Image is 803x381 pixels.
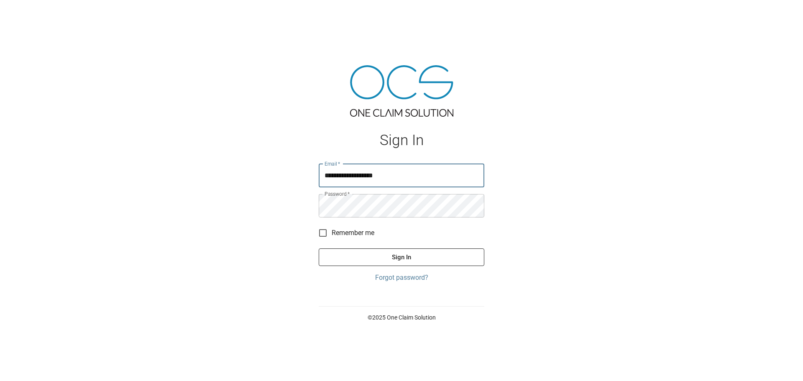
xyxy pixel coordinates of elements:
span: Remember me [332,228,374,238]
h1: Sign In [319,132,484,149]
label: Password [325,190,350,197]
label: Email [325,160,340,167]
a: Forgot password? [319,273,484,283]
img: ocs-logo-tra.png [350,65,453,117]
button: Sign In [319,248,484,266]
img: ocs-logo-white-transparent.png [10,5,43,22]
p: © 2025 One Claim Solution [319,313,484,322]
